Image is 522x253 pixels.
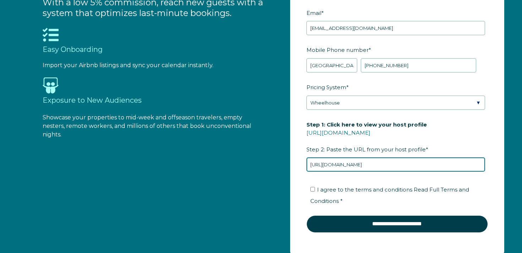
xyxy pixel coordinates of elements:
input: I agree to the terms and conditions Read Full Terms and Conditions * [310,187,315,192]
span: Step 2: Paste the URL from your host profile [306,119,427,155]
span: Step 1: Click here to view your host profile [306,119,427,130]
input: airbnb.com/users/show/12345 [306,157,485,172]
span: Email [306,7,321,18]
span: Exposure to New Audiences [43,96,142,104]
a: [URL][DOMAIN_NAME] [306,129,370,136]
span: Showcase your properties to mid-week and offseason travelers, empty nesters, remote workers, and ... [43,114,251,138]
span: Mobile Phone number [306,44,369,55]
span: Import your Airbnb listings and sync your calendar instantly. [43,62,213,69]
span: Easy Onboarding [43,45,103,54]
span: I agree to the terms and conditions [310,186,469,204]
span: Pricing System [306,82,346,93]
